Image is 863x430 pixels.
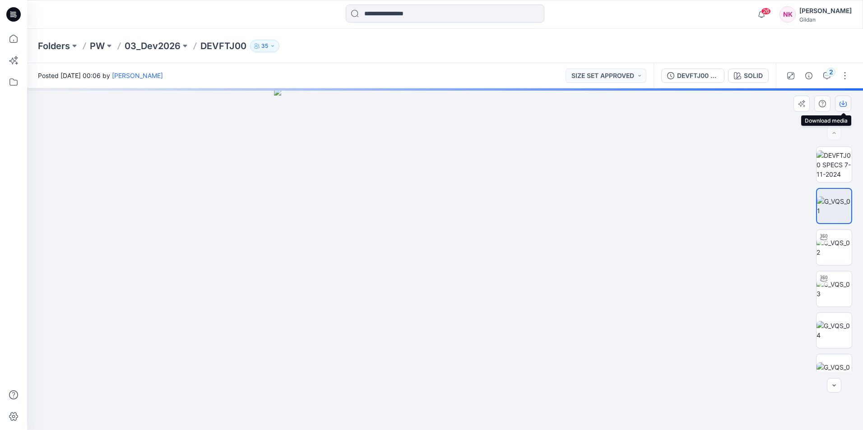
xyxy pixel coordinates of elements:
[250,40,279,52] button: 35
[744,71,763,81] div: SOLID
[817,321,852,340] img: G_VQS_04
[661,69,724,83] button: DEVFTJ00 size M Before wash
[817,151,852,179] img: DEVFTJ00 SPECS 7-11-2024
[38,71,163,80] span: Posted [DATE] 00:06 by
[802,69,816,83] button: Details
[90,40,105,52] a: PW
[677,71,719,81] div: DEVFTJ00 size M Before wash
[817,279,852,298] img: G_VQS_03
[200,40,246,52] p: DEVFTJ00
[38,40,70,52] a: Folders
[728,69,769,83] button: SOLID
[761,8,771,15] span: 26
[817,362,852,381] img: G_VQS_05
[261,41,268,51] p: 35
[274,88,616,430] img: eyJhbGciOiJIUzI1NiIsImtpZCI6IjAiLCJzbHQiOiJzZXMiLCJ0eXAiOiJKV1QifQ.eyJkYXRhIjp7InR5cGUiOiJzdG9yYW...
[112,72,163,79] a: [PERSON_NAME]
[125,40,181,52] a: 03_Dev2026
[817,238,852,257] img: G_VQS_02
[779,6,796,23] div: NK
[820,69,834,83] button: 2
[817,197,851,215] img: G_VQS_01
[826,68,835,77] div: 2
[799,5,852,16] div: [PERSON_NAME]
[799,16,852,23] div: Gildan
